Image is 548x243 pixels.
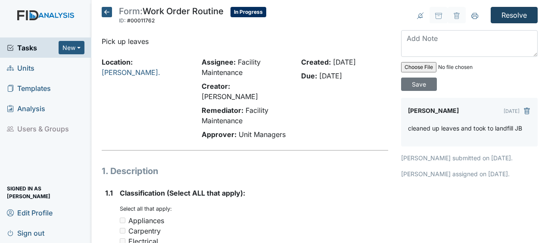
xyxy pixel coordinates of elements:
[7,206,53,219] span: Edit Profile
[120,189,245,197] span: Classification (Select ALL that apply):
[333,58,356,66] span: [DATE]
[401,169,538,178] p: [PERSON_NAME] assigned on [DATE].
[301,58,331,66] strong: Created:
[491,7,538,23] input: Resolve
[7,61,34,75] span: Units
[7,81,51,95] span: Templates
[128,215,164,226] div: Appliances
[401,153,538,162] p: [PERSON_NAME] submitted on [DATE].
[401,78,437,91] input: Save
[127,17,155,24] span: #00011762
[59,41,84,54] button: New
[102,36,388,47] p: Pick up leaves
[202,106,243,115] strong: Remediator:
[102,58,133,66] strong: Location:
[102,68,160,77] a: [PERSON_NAME].
[7,102,45,115] span: Analysis
[120,228,125,234] input: Carpentry
[202,58,236,66] strong: Assignee:
[7,226,44,240] span: Sign out
[7,43,59,53] a: Tasks
[119,6,143,16] span: Form:
[120,218,125,223] input: Appliances
[119,7,224,26] div: Work Order Routine
[7,186,84,199] span: Signed in as [PERSON_NAME]
[301,72,317,80] strong: Due:
[102,165,388,178] h1: 1. Description
[230,7,266,17] span: In Progress
[504,108,520,114] small: [DATE]
[239,130,286,139] span: Unit Managers
[408,105,459,117] label: [PERSON_NAME]
[202,82,230,90] strong: Creator:
[408,124,522,133] p: cleaned up leaves and took to landfill JB
[202,130,237,139] strong: Approver:
[202,92,258,101] span: [PERSON_NAME]
[120,206,172,212] small: Select all that apply:
[105,188,113,198] label: 1.1
[319,72,342,80] span: [DATE]
[128,226,161,236] div: Carpentry
[119,17,126,24] span: ID:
